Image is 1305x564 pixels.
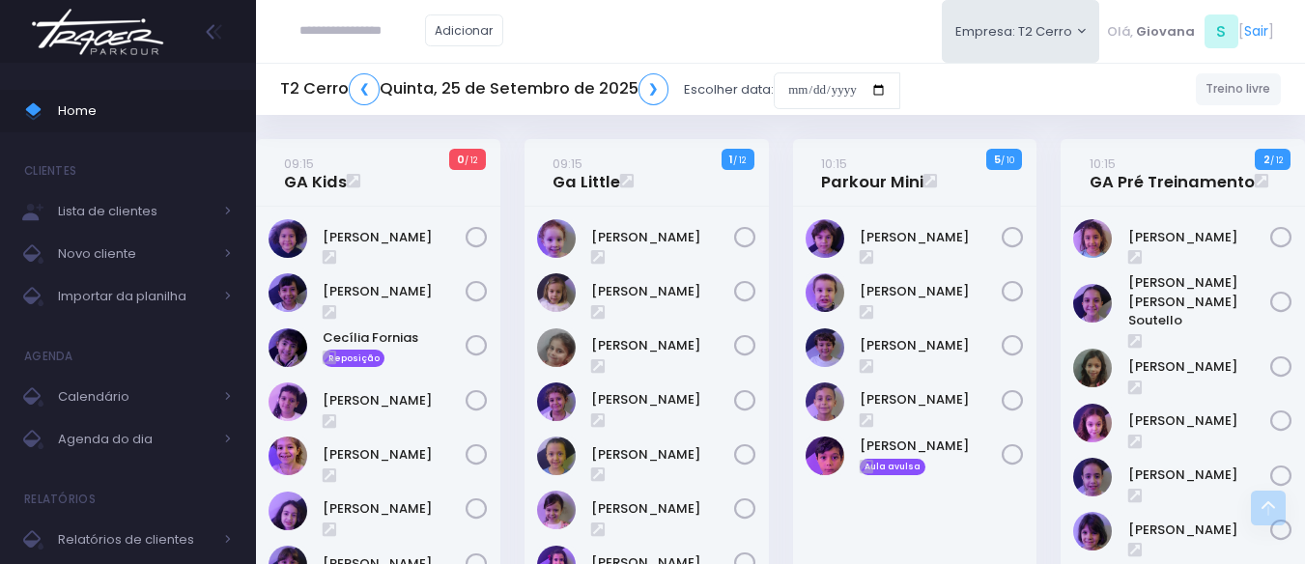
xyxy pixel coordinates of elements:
div: Escolher data: [280,68,900,112]
img: Dante Passos [806,219,844,258]
img: Ana Beatriz Xavier Roque [269,219,307,258]
span: Reposição [323,350,384,367]
a: [PERSON_NAME] [860,336,1003,355]
strong: 2 [1263,152,1270,167]
strong: 1 [729,152,733,167]
a: [PERSON_NAME] [591,445,734,465]
a: [PERSON_NAME] [323,445,466,465]
h4: Agenda [24,337,73,376]
a: [PERSON_NAME] [591,390,734,409]
a: Sair [1244,21,1268,42]
a: [PERSON_NAME] [PERSON_NAME] Soutello [1128,273,1271,330]
h4: Relatórios [24,480,96,519]
a: 10:15Parkour Mini [821,154,923,192]
a: ❮ [349,73,380,105]
a: [PERSON_NAME] [591,282,734,301]
a: [PERSON_NAME] [1128,521,1271,540]
img: Isabel Silveira Chulam [537,437,576,475]
span: Calendário [58,384,213,409]
a: [PERSON_NAME] [860,390,1003,409]
span: Novo cliente [58,241,213,267]
small: / 12 [1270,155,1283,166]
span: Olá, [1107,22,1133,42]
a: [PERSON_NAME] [1128,357,1271,377]
strong: 5 [994,152,1001,167]
img: Gabriela Libardi Galesi Bernardo [269,437,307,475]
a: [PERSON_NAME] [1128,228,1271,247]
a: Cecília Fornias [323,328,466,348]
img: Beatriz Kikuchi [269,273,307,312]
img: Antonieta Bonna Gobo N Silva [537,219,576,258]
img: Rafael Reis [806,382,844,421]
span: Aula avulsa [860,459,926,476]
img: Isabel Amado [537,382,576,421]
img: Catarina Andrade [537,273,576,312]
a: Adicionar [425,14,504,46]
a: 09:15GA Kids [284,154,347,192]
span: Relatórios de clientes [58,527,213,552]
img: Otto Guimarães Krön [806,328,844,367]
img: Guilherme Soares Naressi [806,273,844,312]
img: Malu Bernardes [1073,512,1112,550]
h4: Clientes [24,152,76,190]
small: 10:15 [821,155,847,173]
a: [PERSON_NAME] [1128,465,1271,485]
img: Luisa Tomchinsky Montezano [1073,404,1112,442]
small: / 12 [733,155,746,166]
a: [PERSON_NAME] [323,499,466,519]
img: Julia Merlino Donadell [537,491,576,529]
a: [PERSON_NAME] [323,228,466,247]
a: [PERSON_NAME] [323,391,466,410]
img: Samuel Bigaton [806,437,844,475]
a: [PERSON_NAME] [591,499,734,519]
span: Importar da planilha [58,284,213,309]
img: Cecília Fornias Gomes [269,328,307,367]
span: Lista de clientes [58,199,213,224]
a: Treino livre [1196,73,1282,105]
img: Julia de Campos Munhoz [1073,349,1112,387]
small: / 12 [465,155,477,166]
small: 10:15 [1090,155,1116,173]
a: [PERSON_NAME] [323,282,466,301]
div: [ ] [1099,10,1281,53]
span: S [1205,14,1238,48]
img: Luzia Rolfini Fernandes [1073,458,1112,496]
a: 10:15GA Pré Treinamento [1090,154,1255,192]
span: Giovana [1136,22,1195,42]
a: [PERSON_NAME] [1128,411,1271,431]
small: / 10 [1001,155,1014,166]
a: 09:15Ga Little [553,154,620,192]
span: Home [58,99,232,124]
small: 09:15 [284,155,314,173]
img: Isabela de Brito Moffa [269,492,307,530]
a: [PERSON_NAME] [591,336,734,355]
a: [PERSON_NAME] [591,228,734,247]
img: Heloísa Amado [537,328,576,367]
a: [PERSON_NAME] [860,282,1003,301]
a: ❯ [638,73,669,105]
span: Agenda do dia [58,427,213,452]
small: 09:15 [553,155,582,173]
strong: 0 [457,152,465,167]
img: Ana Helena Soutello [1073,284,1112,323]
a: [PERSON_NAME] [860,437,1003,456]
img: Alice Oliveira Castro [1073,219,1112,258]
h5: T2 Cerro Quinta, 25 de Setembro de 2025 [280,73,668,105]
img: Clara Guimaraes Kron [269,382,307,421]
a: [PERSON_NAME] [860,228,1003,247]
